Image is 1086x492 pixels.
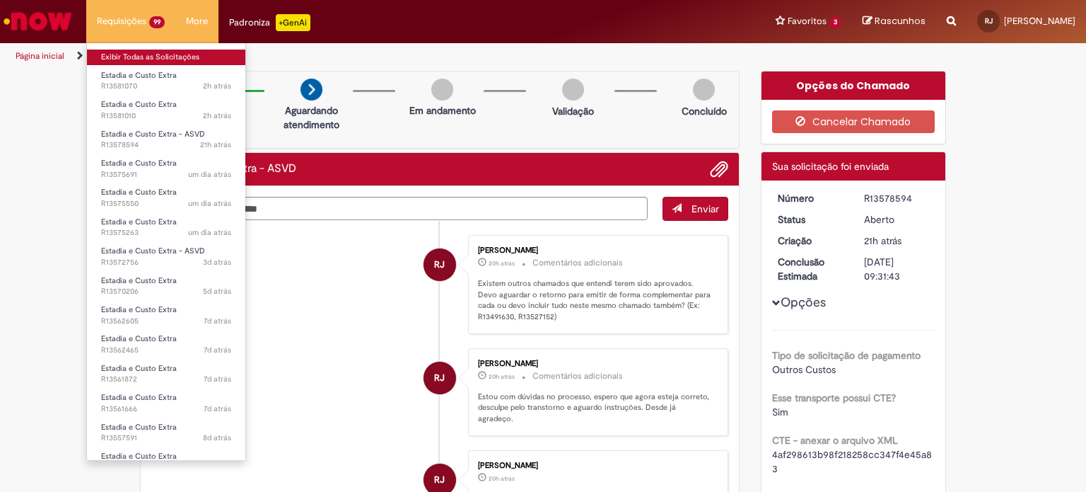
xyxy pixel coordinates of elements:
[101,275,177,286] span: Estadia e Custo Extra
[101,374,231,385] span: R13561872
[489,372,515,381] time: 29/09/2025 17:51:32
[409,103,476,118] p: Em andamento
[97,14,146,28] span: Requisições
[767,191,854,205] dt: Número
[203,81,231,91] span: 2h atrás
[87,127,245,153] a: Aberto R13578594 : Estadia e Custo Extra - ASVD
[767,212,854,227] dt: Status
[188,227,231,238] time: 29/09/2025 09:22:48
[101,345,231,356] span: R13562465
[204,404,231,414] span: 7d atrás
[552,104,594,118] p: Validação
[203,257,231,268] span: 3d atrás
[101,158,177,168] span: Estadia e Custo Extra
[101,169,231,181] span: R13575691
[478,462,713,470] div: [PERSON_NAME]
[203,110,231,121] span: 2h atrás
[101,257,231,268] span: R13572756
[101,99,177,110] span: Estadia e Custo Extra
[434,361,445,395] span: RJ
[87,449,245,475] a: Aberto R13554051 : Estadia e Custo Extra
[203,286,231,297] time: 26/09/2025 11:43:58
[489,259,515,268] span: 20h atrás
[203,257,231,268] time: 27/09/2025 17:31:51
[101,333,177,344] span: Estadia e Custo Extra
[87,390,245,416] a: Aberto R13561666 : Estadia e Custo Extra
[431,79,453,101] img: img-circle-grey.png
[188,169,231,180] span: um dia atrás
[478,246,713,255] div: [PERSON_NAME]
[532,257,623,269] small: Comentários adicionais
[864,191,930,205] div: R13578594
[101,110,231,122] span: R13581010
[864,234,901,247] span: 21h atrás
[87,331,245,357] a: Aberto R13562465 : Estadia e Custo Extra
[229,14,310,31] div: Padroniza
[186,14,208,28] span: More
[87,68,245,94] a: Aberto R13581070 : Estadia e Custo Extra
[863,15,926,28] a: Rascunhos
[11,43,713,69] ul: Trilhas de página
[772,110,935,133] button: Cancelar Chamado
[101,129,205,139] span: Estadia e Custo Extra - ASVD
[87,302,245,328] a: Aberto R13562605 : Estadia e Custo Extra
[489,474,515,483] span: 20h atrás
[276,14,310,31] p: +GenAi
[478,278,713,323] p: Existem outros chamados que entendi terem sido aprovados. Devo aguardar o retorno para emitir de ...
[101,198,231,210] span: R13575550
[691,202,719,215] span: Enviar
[87,244,245,270] a: Aberto R13572756 : Estadia e Custo Extra - ASVD
[101,70,177,81] span: Estadia e Custo Extra
[101,304,177,315] span: Estadia e Custo Extra
[188,227,231,238] span: um dia atrás
[101,286,231,297] span: R13570206
[101,422,177,433] span: Estadia e Custo Extra
[204,404,231,414] time: 24/09/2025 09:12:44
[767,234,854,248] dt: Criação
[101,81,231,92] span: R13581070
[489,259,515,268] time: 29/09/2025 17:59:28
[101,217,177,227] span: Estadia e Custo Extra
[300,79,322,101] img: arrow-next.png
[87,214,245,241] a: Aberto R13575263 : Estadia e Custo Extra
[424,362,456,394] div: Renato Junior
[829,16,841,28] span: 3
[478,391,713,425] p: Estou com dúvidas no processo, espero que agora esteja correto, desculpe pelo transtorno e aguard...
[87,156,245,182] a: Aberto R13575691 : Estadia e Custo Extra
[87,361,245,387] a: Aberto R13561872 : Estadia e Custo Extra
[204,374,231,384] time: 24/09/2025 09:53:28
[772,349,921,362] b: Tipo de solicitação de pagamento
[875,14,926,28] span: Rascunhos
[1,7,74,35] img: ServiceNow
[682,104,727,118] p: Concluído
[985,16,993,25] span: RJ
[151,197,648,221] textarea: Digite sua mensagem aqui...
[87,420,245,446] a: Aberto R13557591 : Estadia e Custo Extra
[101,451,177,462] span: Estadia e Custo Extra
[204,374,231,384] span: 7d atrás
[434,248,445,282] span: RJ
[710,160,728,178] button: Adicionar anexos
[188,198,231,209] time: 29/09/2025 10:05:10
[87,185,245,211] a: Aberto R13575550 : Estadia e Custo Extra
[86,42,246,461] ul: Requisições
[772,160,889,173] span: Sua solicitação foi enviada
[864,234,930,248] div: 29/09/2025 17:31:39
[204,345,231,355] time: 24/09/2025 11:20:39
[16,50,64,62] a: Página inicial
[478,360,713,368] div: [PERSON_NAME]
[101,139,231,151] span: R13578594
[772,448,932,475] span: 4af298613b98f218258cc347f4e45a83
[203,433,231,443] time: 23/09/2025 09:06:34
[532,370,623,382] small: Comentários adicionais
[772,406,788,418] span: Sim
[87,50,245,65] a: Exibir Todas as Solicitações
[772,363,836,376] span: Outros Custos
[767,255,854,283] dt: Conclusão Estimada
[662,197,728,221] button: Enviar
[101,316,231,327] span: R13562605
[101,392,177,403] span: Estadia e Custo Extra
[87,273,245,299] a: Aberto R13570206 : Estadia e Custo Extra
[277,103,346,132] p: Aguardando atendimento
[489,372,515,381] span: 20h atrás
